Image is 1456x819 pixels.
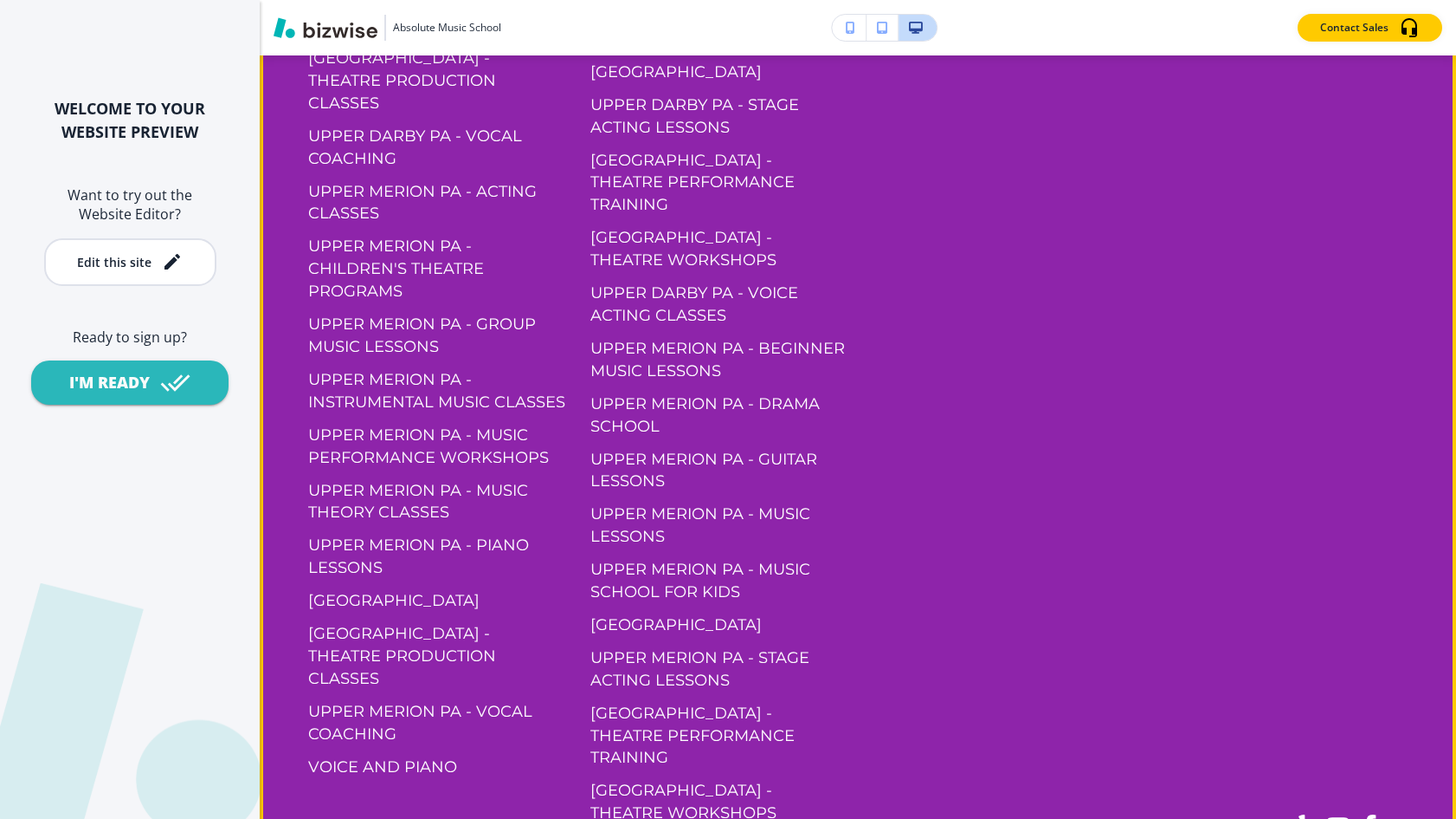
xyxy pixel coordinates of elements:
[590,150,848,218] p: [GEOGRAPHIC_DATA] - THEATRE PERFORMANCE TRAINING
[590,647,848,692] p: UPPER MERION PA - STAGE ACTING LESSONS
[590,338,848,383] p: UPPER MERION PA - BEGINNER MUSIC LESSONS
[44,238,216,286] button: Edit this site
[308,126,566,171] p: UPPER DARBY PA - VOCAL COACHING
[308,369,566,414] p: UPPER MERION PA - INSTRUMENTAL MUSIC CLASSES
[28,97,232,144] h2: WELCOME TO YOUR WEBSITE PREVIEW
[590,504,848,549] p: UPPER MERION PA - MUSIC LESSONS
[308,181,566,226] p: UPPER MERION PA - ACTING CLASSES
[69,372,150,393] div: I'M READY
[28,328,232,347] h6: Ready to sign up?
[308,590,480,613] p: [GEOGRAPHIC_DATA]
[308,535,566,580] p: UPPER MERION PA - PIANO LESSONS
[77,256,151,269] div: Edit this site
[393,20,501,36] h3: Absolute Music School
[308,757,457,779] p: VOICE AND PIANO
[590,703,848,770] p: [GEOGRAPHIC_DATA] - THEATRE PERFORMANCE TRAINING
[590,227,848,272] p: [GEOGRAPHIC_DATA] - THEATRE WORKSHOPS
[308,236,566,303] p: UPPER MERION PA - CHILDREN'S THEATRE PROGRAMS
[590,614,762,637] p: [GEOGRAPHIC_DATA]
[1320,20,1388,36] p: Contact Sales
[590,559,848,604] p: UPPER MERION PA - MUSIC SCHOOL FOR KIDS
[590,449,848,494] p: UPPER MERION PA - GUITAR LESSONS
[28,185,232,224] h6: Want to try out the Website Editor?
[31,361,229,405] button: I'M READY
[308,623,566,691] p: [GEOGRAPHIC_DATA] - THEATRE PRODUCTION CLASSES
[1298,14,1442,42] button: Contact Sales
[308,701,566,746] p: UPPER MERION PA - VOCAL COACHING
[308,425,566,470] p: UPPER MERION PA - MUSIC PERFORMANCE WORKSHOPS
[308,48,566,115] p: [GEOGRAPHIC_DATA] - THEATRE PRODUCTION CLASSES
[308,314,566,359] p: UPPER MERION PA - GROUP MUSIC LESSONS
[590,393,848,439] p: UPPER MERION PA - DRAMA SCHOOL
[590,62,762,84] p: [GEOGRAPHIC_DATA]
[274,15,501,41] button: Absolute Music School
[590,283,848,328] p: UPPER DARBY PA - VOICE ACTING CLASSES
[590,94,848,140] p: UPPER DARBY PA - STAGE ACTING LESSONS
[308,480,566,525] p: UPPER MERION PA - MUSIC THEORY CLASSES
[274,17,377,38] img: Bizwise Logo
